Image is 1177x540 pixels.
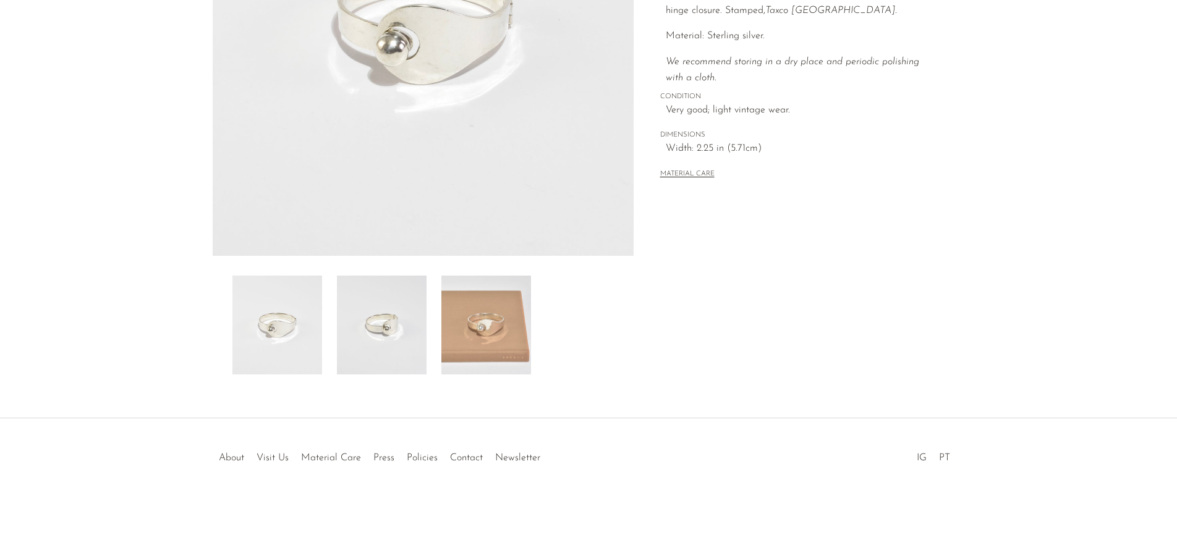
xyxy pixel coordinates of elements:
img: Modernist Cuff Bracelet [232,276,322,374]
a: IG [917,453,927,463]
p: Material: Sterling silver. [666,28,938,44]
span: DIMENSIONS [660,130,938,141]
a: Contact [450,453,483,463]
a: PT [939,453,950,463]
a: About [219,453,244,463]
img: Modernist Cuff Bracelet [337,276,427,374]
i: We recommend storing in a dry place and periodic polishing with a cloth. [666,57,919,83]
ul: Quick links [213,443,546,466]
a: Visit Us [257,453,289,463]
em: Taxco [GEOGRAPHIC_DATA]. [765,6,897,15]
a: Material Care [301,453,361,463]
span: CONDITION [660,91,938,103]
button: MATERIAL CARE [660,170,715,179]
ul: Social Medias [911,443,956,466]
a: Policies [407,453,438,463]
a: Press [373,453,394,463]
span: Width: 2.25 in (5.71cm) [666,141,938,157]
span: Very good; light vintage wear. [666,103,938,119]
img: Modernist Cuff Bracelet [441,276,531,374]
